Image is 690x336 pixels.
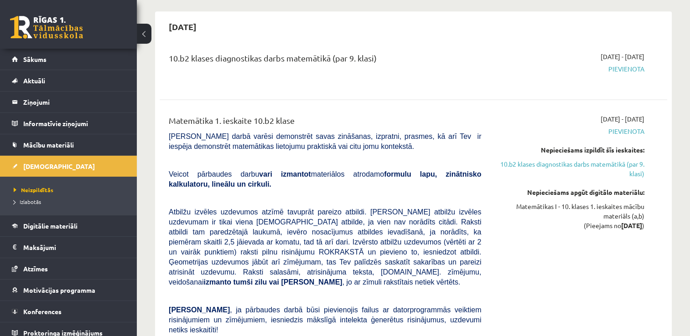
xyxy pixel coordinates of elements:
strong: [DATE] [621,221,642,229]
a: Atzīmes [12,258,125,279]
span: [PERSON_NAME] [169,306,230,314]
a: Aktuāli [12,70,125,91]
span: Pievienota [495,127,644,136]
a: Sākums [12,49,125,70]
a: Konferences [12,301,125,322]
span: Konferences [23,307,62,316]
b: izmanto [204,278,231,286]
a: Informatīvie ziņojumi [12,113,125,134]
a: Izlabotās [14,198,128,206]
span: [PERSON_NAME] darbā varēsi demonstrēt savas zināšanas, izpratni, prasmes, kā arī Tev ir iespēja d... [169,132,481,150]
legend: Maksājumi [23,237,125,258]
span: Atbilžu izvēles uzdevumos atzīmē tavuprāt pareizo atbildi. [PERSON_NAME] atbilžu izvēles uzdevuma... [169,208,481,286]
h2: [DATE] [160,16,206,37]
span: Digitālie materiāli [23,222,78,230]
a: Digitālie materiāli [12,215,125,236]
div: Nepieciešams izpildīt šīs ieskaites: [495,145,644,155]
span: Mācību materiāli [23,141,74,149]
span: Sākums [23,55,47,63]
div: Matemātika 1. ieskaite 10.b2 klase [169,114,481,131]
span: [DATE] - [DATE] [601,52,644,61]
b: vari izmantot [259,170,311,178]
span: Aktuāli [23,76,45,85]
div: Matemātikas I - 10. klases 1. ieskaites mācību materiāls (a,b) (Pieejams no ) [495,202,644,230]
a: Mācību materiāli [12,134,125,155]
div: 10.b2 klases diagnostikas darbs matemātikā (par 9. klasi) [169,52,481,69]
a: Rīgas 1. Tālmācības vidusskola [10,16,83,39]
a: Maksājumi [12,237,125,258]
a: Motivācijas programma [12,280,125,300]
a: [DEMOGRAPHIC_DATA] [12,156,125,177]
span: Motivācijas programma [23,286,95,294]
span: Atzīmes [23,265,48,273]
legend: Ziņojumi [23,92,125,112]
span: [DATE] - [DATE] [601,114,644,124]
span: Pievienota [495,64,644,74]
span: [DEMOGRAPHIC_DATA] [23,162,95,170]
span: , ja pārbaudes darbā būsi pievienojis failus ar datorprogrammās veiktiem risinājumiem un zīmējumi... [169,306,481,334]
a: Neizpildītās [14,186,128,194]
a: 10.b2 klases diagnostikas darbs matemātikā (par 9. klasi) [495,159,644,178]
b: formulu lapu, zinātnisko kalkulatoru, lineālu un cirkuli. [169,170,481,188]
a: Ziņojumi [12,92,125,112]
span: Veicot pārbaudes darbu materiālos atrodamo [169,170,481,188]
span: Izlabotās [14,198,41,205]
span: Neizpildītās [14,186,53,193]
b: tumši zilu vai [PERSON_NAME] [233,278,342,286]
legend: Informatīvie ziņojumi [23,113,125,134]
div: Nepieciešams apgūt digitālo materiālu: [495,188,644,197]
